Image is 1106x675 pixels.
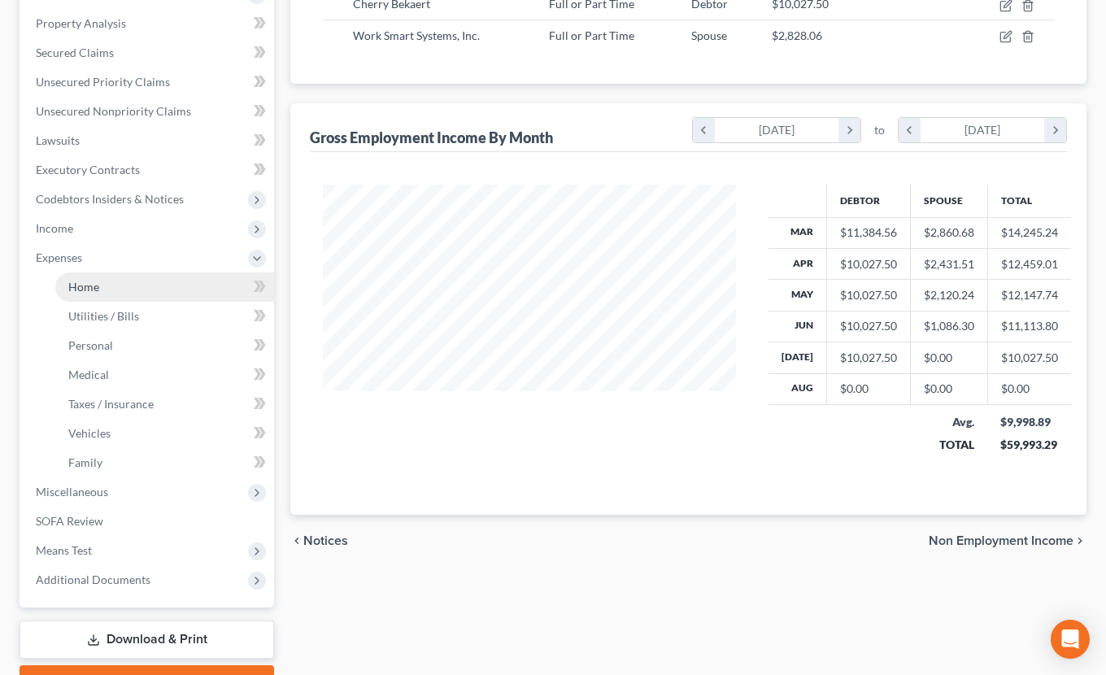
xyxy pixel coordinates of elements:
[36,514,103,528] span: SOFA Review
[715,118,839,142] div: [DATE]
[23,507,274,536] a: SOFA Review
[290,534,303,547] i: chevron_left
[987,185,1071,217] th: Total
[840,256,897,272] div: $10,027.50
[36,250,82,264] span: Expenses
[55,360,274,390] a: Medical
[55,390,274,419] a: Taxes / Insurance
[55,302,274,331] a: Utilities / Bills
[899,118,921,142] i: chevron_left
[840,381,897,397] div: $0.00
[23,126,274,155] a: Lawsuits
[23,38,274,67] a: Secured Claims
[874,122,885,138] span: to
[987,280,1071,311] td: $12,147.74
[769,280,827,311] th: May
[924,287,974,303] div: $2,120.24
[1073,534,1086,547] i: chevron_right
[987,248,1071,279] td: $12,459.01
[23,67,274,97] a: Unsecured Priority Claims
[987,373,1071,404] td: $0.00
[838,118,860,142] i: chevron_right
[68,397,154,411] span: Taxes / Insurance
[1000,414,1058,430] div: $9,998.89
[549,28,634,42] span: Full or Part Time
[36,16,126,30] span: Property Analysis
[840,287,897,303] div: $10,027.50
[23,155,274,185] a: Executory Contracts
[353,28,480,42] span: Work Smart Systems, Inc.
[23,97,274,126] a: Unsecured Nonpriority Claims
[36,133,80,147] span: Lawsuits
[840,350,897,366] div: $10,027.50
[1051,620,1090,659] div: Open Intercom Messenger
[924,350,974,366] div: $0.00
[36,573,150,586] span: Additional Documents
[923,414,974,430] div: Avg.
[1000,437,1058,453] div: $59,993.29
[987,342,1071,373] td: $10,027.50
[303,534,348,547] span: Notices
[772,28,822,42] span: $2,828.06
[1044,118,1066,142] i: chevron_right
[23,9,274,38] a: Property Analysis
[987,217,1071,248] td: $14,245.24
[769,248,827,279] th: Apr
[55,448,274,477] a: Family
[68,455,102,469] span: Family
[36,192,184,206] span: Codebtors Insiders & Notices
[68,280,99,294] span: Home
[55,419,274,448] a: Vehicles
[36,163,140,176] span: Executory Contracts
[840,318,897,334] div: $10,027.50
[36,485,108,499] span: Miscellaneous
[36,104,191,118] span: Unsecured Nonpriority Claims
[310,128,553,147] div: Gross Employment Income By Month
[929,534,1086,547] button: Non Employment Income chevron_right
[923,437,974,453] div: TOTAL
[68,338,113,352] span: Personal
[826,185,910,217] th: Debtor
[55,272,274,302] a: Home
[910,185,987,217] th: Spouse
[36,46,114,59] span: Secured Claims
[929,534,1073,547] span: Non Employment Income
[924,318,974,334] div: $1,086.30
[924,381,974,397] div: $0.00
[691,28,727,42] span: Spouse
[840,224,897,241] div: $11,384.56
[20,621,274,659] a: Download & Print
[68,426,111,440] span: Vehicles
[290,534,348,547] button: chevron_left Notices
[36,543,92,557] span: Means Test
[36,75,170,89] span: Unsecured Priority Claims
[68,309,139,323] span: Utilities / Bills
[769,373,827,404] th: Aug
[693,118,715,142] i: chevron_left
[921,118,1045,142] div: [DATE]
[924,256,974,272] div: $2,431.51
[924,224,974,241] div: $2,860.68
[55,331,274,360] a: Personal
[36,221,73,235] span: Income
[769,342,827,373] th: [DATE]
[68,368,109,381] span: Medical
[769,311,827,342] th: Jun
[769,217,827,248] th: Mar
[987,311,1071,342] td: $11,113.80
